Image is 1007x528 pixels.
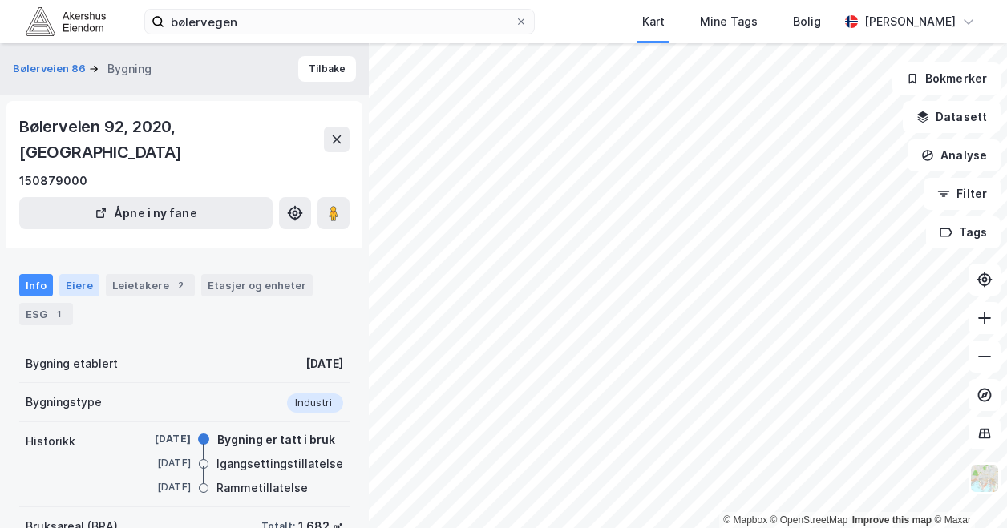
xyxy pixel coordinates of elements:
[793,12,821,31] div: Bolig
[19,274,53,296] div: Info
[298,56,356,82] button: Tilbake
[13,61,89,77] button: Bølerveien 86
[19,303,73,325] div: ESG
[852,514,932,526] a: Improve this map
[26,393,102,412] div: Bygningstype
[924,178,1001,210] button: Filter
[927,451,1007,528] iframe: Chat Widget
[19,197,273,229] button: Åpne i ny fane
[864,12,956,31] div: [PERSON_NAME]
[164,10,515,34] input: Søk på adresse, matrikkel, gårdeiere, leietakere eller personer
[305,354,343,373] div: [DATE]
[26,432,75,451] div: Historikk
[770,514,848,526] a: OpenStreetMap
[59,274,99,296] div: Eiere
[700,12,758,31] div: Mine Tags
[216,454,343,474] div: Igangsettingstillatelse
[217,430,335,449] div: Bygning er tatt i bruk
[642,12,665,31] div: Kart
[216,478,308,498] div: Rammetillatelse
[892,62,1001,95] button: Bokmerker
[208,278,306,292] div: Etasjer og enheter
[927,451,1007,528] div: Kontrollprogram for chat
[107,59,152,79] div: Bygning
[127,480,191,494] div: [DATE]
[908,139,1001,171] button: Analyse
[723,514,767,526] a: Mapbox
[127,432,191,446] div: [DATE]
[926,216,1001,248] button: Tags
[26,354,118,373] div: Bygning etablert
[19,171,87,191] div: 150879000
[903,101,1001,133] button: Datasett
[51,306,67,322] div: 1
[26,7,106,35] img: akershus-eiendom-logo.9091f326c980b4bce74ccdd9f866810c.svg
[106,274,195,296] div: Leietakere
[127,456,191,470] div: [DATE]
[19,114,324,165] div: Bølerveien 92, 2020, [GEOGRAPHIC_DATA]
[172,277,188,293] div: 2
